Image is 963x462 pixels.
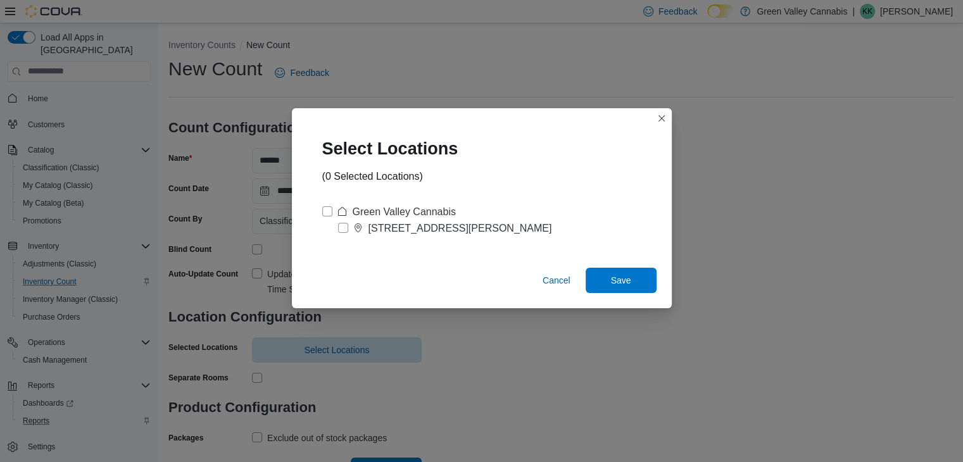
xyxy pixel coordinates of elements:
div: Green Valley Cannabis [353,204,456,220]
span: Save [611,274,631,287]
button: Cancel [538,268,576,293]
div: Select Locations [307,123,484,169]
button: Save [586,268,657,293]
div: [STREET_ADDRESS][PERSON_NAME] [368,221,552,236]
span: Cancel [543,274,570,287]
button: Closes this modal window [654,111,669,126]
div: (0 Selected Locations) [322,169,423,184]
